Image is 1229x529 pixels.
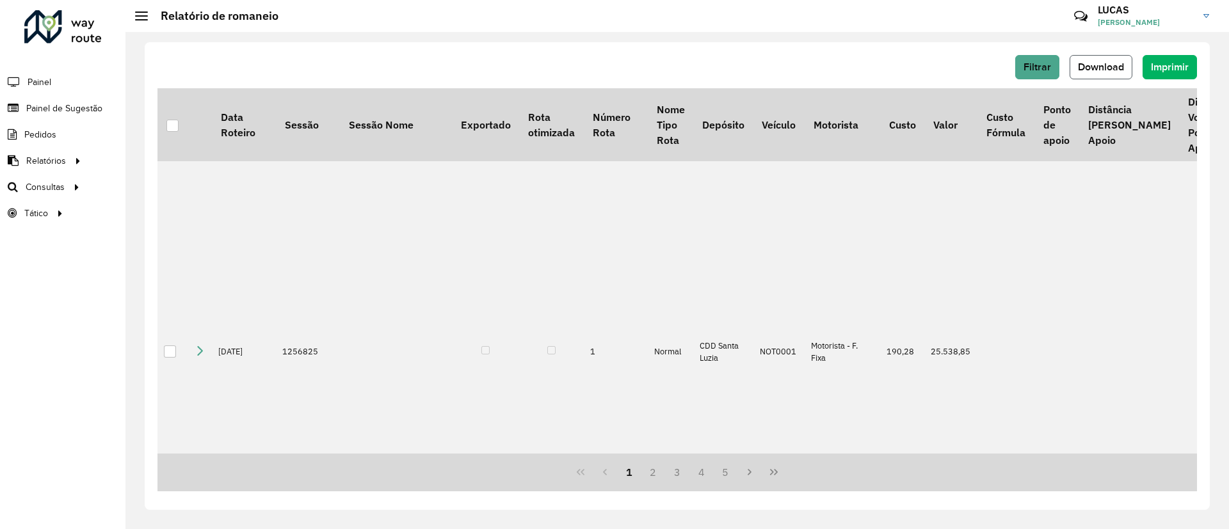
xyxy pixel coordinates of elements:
[340,88,452,161] th: Sessão Nome
[880,88,924,161] th: Custo
[24,207,48,220] span: Tático
[1070,55,1132,79] button: Download
[753,88,805,161] th: Veículo
[1079,88,1179,161] th: Distância [PERSON_NAME] Apoio
[1078,61,1124,72] span: Download
[617,460,641,484] button: 1
[977,88,1034,161] th: Custo Fórmula
[714,460,738,484] button: 5
[452,88,519,161] th: Exportado
[924,88,977,161] th: Valor
[1098,4,1194,16] h3: LUCAS
[1098,17,1194,28] span: [PERSON_NAME]
[693,88,753,161] th: Depósito
[641,460,665,484] button: 2
[1034,88,1079,161] th: Ponto de apoio
[212,88,276,161] th: Data Roteiro
[26,180,65,194] span: Consultas
[1024,61,1051,72] span: Filtrar
[805,88,880,161] th: Motorista
[148,9,278,23] h2: Relatório de romaneio
[689,460,714,484] button: 4
[519,88,583,161] th: Rota otimizada
[276,88,340,161] th: Sessão
[26,102,102,115] span: Painel de Sugestão
[28,75,51,89] span: Painel
[584,88,648,161] th: Número Rota
[24,128,56,141] span: Pedidos
[1015,55,1059,79] button: Filtrar
[1151,61,1189,72] span: Imprimir
[26,154,66,168] span: Relatórios
[1143,55,1197,79] button: Imprimir
[1067,3,1095,30] a: Contato Rápido
[762,460,786,484] button: Last Page
[665,460,689,484] button: 3
[648,88,693,161] th: Nome Tipo Rota
[737,460,762,484] button: Next Page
